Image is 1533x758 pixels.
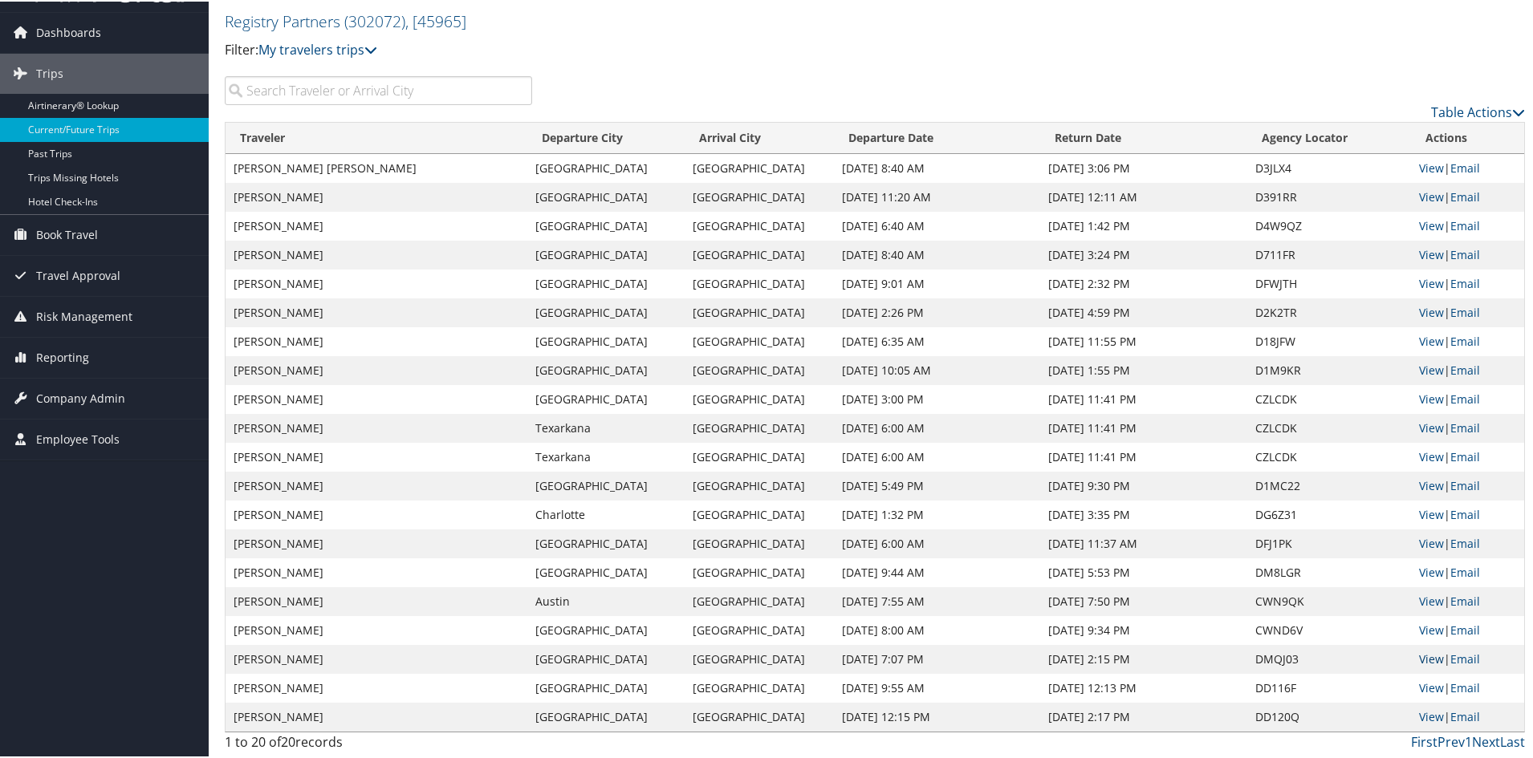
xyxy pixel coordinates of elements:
[1040,383,1247,412] td: [DATE] 11:41 PM
[1411,121,1524,152] th: Actions
[1247,210,1411,239] td: D4W9QZ
[1411,528,1524,557] td: |
[344,9,405,30] span: ( 302072 )
[1450,534,1480,549] a: Email
[1450,621,1480,636] a: Email
[527,239,685,268] td: [GEOGRAPHIC_DATA]
[1411,672,1524,701] td: |
[527,470,685,499] td: [GEOGRAPHIC_DATA]
[527,210,685,239] td: [GEOGRAPHIC_DATA]
[1450,332,1480,347] a: Email
[1247,268,1411,297] td: DFWJTH
[36,418,120,458] span: Employee Tools
[1419,650,1444,665] a: View
[36,52,63,92] span: Trips
[834,210,1041,239] td: [DATE] 6:40 AM
[226,326,527,355] td: [PERSON_NAME]
[1419,419,1444,434] a: View
[1247,383,1411,412] td: CZLCDK
[1411,732,1437,749] a: First
[685,412,833,441] td: [GEOGRAPHIC_DATA]
[226,210,527,239] td: [PERSON_NAME]
[685,441,833,470] td: [GEOGRAPHIC_DATA]
[527,701,685,730] td: [GEOGRAPHIC_DATA]
[1411,441,1524,470] td: |
[685,152,833,181] td: [GEOGRAPHIC_DATA]
[834,614,1041,643] td: [DATE] 8:00 AM
[1450,476,1480,492] a: Email
[1411,701,1524,730] td: |
[527,355,685,383] td: [GEOGRAPHIC_DATA]
[834,672,1041,701] td: [DATE] 9:55 AM
[1450,592,1480,607] a: Email
[226,528,527,557] td: [PERSON_NAME]
[527,326,685,355] td: [GEOGRAPHIC_DATA]
[225,9,466,30] a: Registry Partners
[1450,505,1480,521] a: Email
[1040,441,1247,470] td: [DATE] 11:41 PM
[1247,557,1411,586] td: DM8LGR
[1247,412,1411,441] td: CZLCDK
[527,614,685,643] td: [GEOGRAPHIC_DATA]
[36,213,98,253] span: Book Travel
[1247,355,1411,383] td: D1M9KR
[1450,563,1480,578] a: Email
[1040,152,1247,181] td: [DATE] 3:06 PM
[1450,245,1480,261] a: Email
[1419,390,1444,405] a: View
[527,383,685,412] td: [GEOGRAPHIC_DATA]
[226,614,527,643] td: [PERSON_NAME]
[834,239,1041,268] td: [DATE] 8:40 AM
[1411,412,1524,441] td: |
[527,586,685,614] td: Austin
[1450,217,1480,232] a: Email
[685,672,833,701] td: [GEOGRAPHIC_DATA]
[685,239,833,268] td: [GEOGRAPHIC_DATA]
[834,470,1041,499] td: [DATE] 5:49 PM
[527,672,685,701] td: [GEOGRAPHIC_DATA]
[1411,210,1524,239] td: |
[1419,217,1444,232] a: View
[834,643,1041,672] td: [DATE] 7:07 PM
[834,586,1041,614] td: [DATE] 7:55 AM
[1419,505,1444,521] a: View
[1040,528,1247,557] td: [DATE] 11:37 AM
[685,470,833,499] td: [GEOGRAPHIC_DATA]
[226,121,527,152] th: Traveler: activate to sort column ascending
[226,701,527,730] td: [PERSON_NAME]
[1411,239,1524,268] td: |
[1040,239,1247,268] td: [DATE] 3:24 PM
[226,499,527,528] td: [PERSON_NAME]
[685,499,833,528] td: [GEOGRAPHIC_DATA]
[685,181,833,210] td: [GEOGRAPHIC_DATA]
[1411,326,1524,355] td: |
[1419,274,1444,290] a: View
[1419,563,1444,578] a: View
[1040,181,1247,210] td: [DATE] 12:11 AM
[1247,181,1411,210] td: D391RR
[685,297,833,326] td: [GEOGRAPHIC_DATA]
[1450,361,1480,376] a: Email
[1040,412,1247,441] td: [DATE] 11:41 PM
[1040,614,1247,643] td: [DATE] 9:34 PM
[226,383,527,412] td: [PERSON_NAME]
[1419,592,1444,607] a: View
[1419,245,1444,261] a: View
[258,39,377,57] a: My travelers trips
[1419,332,1444,347] a: View
[1247,297,1411,326] td: D2K2TR
[1247,152,1411,181] td: D3JLX4
[36,336,89,376] span: Reporting
[1040,470,1247,499] td: [DATE] 9:30 PM
[226,355,527,383] td: [PERSON_NAME]
[1450,650,1480,665] a: Email
[1040,355,1247,383] td: [DATE] 1:55 PM
[685,557,833,586] td: [GEOGRAPHIC_DATA]
[685,528,833,557] td: [GEOGRAPHIC_DATA]
[834,528,1041,557] td: [DATE] 6:00 AM
[1411,297,1524,326] td: |
[1450,707,1480,723] a: Email
[834,326,1041,355] td: [DATE] 6:35 AM
[225,731,532,758] div: 1 to 20 of records
[685,121,833,152] th: Arrival City: activate to sort column ascending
